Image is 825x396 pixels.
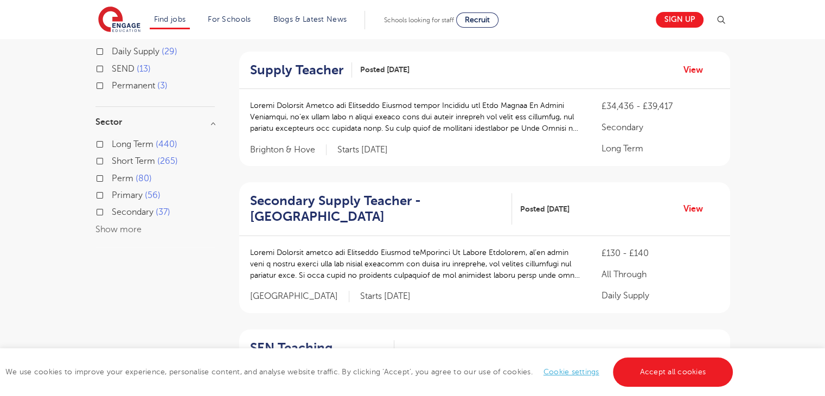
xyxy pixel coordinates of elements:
[456,12,498,28] a: Recruit
[683,202,711,216] a: View
[465,16,490,24] span: Recruit
[112,156,155,166] span: Short Term
[145,190,161,200] span: 56
[208,15,251,23] a: For Schools
[5,368,736,376] span: We use cookies to improve your experience, personalise content, and analyse website traffic. By c...
[337,144,388,156] p: Starts [DATE]
[112,81,155,91] span: Permanent
[156,207,170,217] span: 37
[273,15,347,23] a: Blogs & Latest News
[250,62,352,78] a: Supply Teacher
[384,16,454,24] span: Schools looking for staff
[112,47,159,56] span: Daily Supply
[112,190,119,197] input: Primary 56
[112,64,119,71] input: SEND 13
[250,340,386,372] h2: SEN Teaching Assistant
[112,81,119,88] input: Permanent 3
[520,203,570,215] span: Posted [DATE]
[136,174,152,183] span: 80
[602,121,719,134] p: Secondary
[656,12,704,28] a: Sign up
[154,15,186,23] a: Find jobs
[602,289,719,302] p: Daily Supply
[602,100,719,113] p: £34,436 - £39,417
[137,64,151,74] span: 13
[360,64,410,75] span: Posted [DATE]
[360,291,411,302] p: Starts [DATE]
[250,247,580,281] p: Loremi Dolorsit ametco adi Elitseddo Eiusmod teMporinci Ut Labore Etdolorem, al’en admin veni q n...
[543,368,599,376] a: Cookie settings
[156,139,177,149] span: 440
[602,142,719,155] p: Long Term
[602,247,719,260] p: £130 - £140
[162,47,177,56] span: 29
[112,64,135,74] span: SEND
[95,225,142,234] button: Show more
[250,340,394,372] a: SEN Teaching Assistant
[157,156,178,166] span: 265
[112,174,133,183] span: Perm
[112,190,143,200] span: Primary
[250,62,343,78] h2: Supply Teacher
[98,7,140,34] img: Engage Education
[112,174,119,181] input: Perm 80
[112,207,154,217] span: Secondary
[613,357,733,387] a: Accept all cookies
[250,193,504,225] h2: Secondary Supply Teacher - [GEOGRAPHIC_DATA]
[250,291,349,302] span: [GEOGRAPHIC_DATA]
[683,63,711,77] a: View
[95,118,215,126] h3: Sector
[112,156,119,163] input: Short Term 265
[112,139,154,149] span: Long Term
[250,100,580,134] p: Loremi Dolorsit Ametco adi Elitseddo Eiusmod tempor Incididu utl Etdo Magnaa En Admini Veniamqui,...
[250,144,327,156] span: Brighton & Hove
[157,81,168,91] span: 3
[602,268,719,281] p: All Through
[112,139,119,146] input: Long Term 440
[112,207,119,214] input: Secondary 37
[250,193,513,225] a: Secondary Supply Teacher - [GEOGRAPHIC_DATA]
[112,47,119,54] input: Daily Supply 29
